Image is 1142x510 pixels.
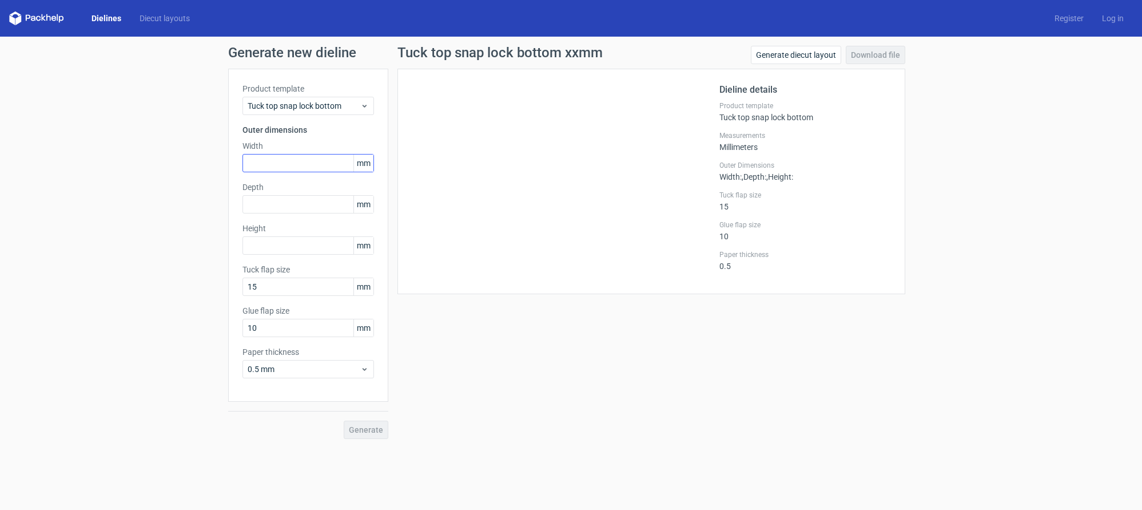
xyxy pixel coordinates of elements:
h2: Dieline details [719,83,891,97]
label: Glue flap size [719,220,891,230]
span: mm [353,278,373,295]
label: Height [242,223,374,234]
label: Paper thickness [719,250,891,259]
span: mm [353,196,373,213]
label: Tuck flap size [242,264,374,275]
div: 15 [719,191,891,211]
h3: Outer dimensions [242,124,374,136]
label: Product template [719,101,891,110]
span: , Depth : [742,172,766,181]
label: Tuck flap size [719,191,891,200]
h1: Tuck top snap lock bottom xxmm [397,46,603,60]
span: 0.5 mm [248,363,360,375]
span: Tuck top snap lock bottom [248,100,360,112]
span: mm [353,155,373,172]
div: 10 [719,220,891,241]
a: Diecut layouts [130,13,199,24]
a: Log in [1093,13,1133,24]
span: Width : [719,172,742,181]
label: Product template [242,83,374,94]
label: Paper thickness [242,346,374,358]
a: Dielines [82,13,130,24]
label: Depth [242,181,374,193]
span: , Height : [766,172,793,181]
span: mm [353,319,373,337]
a: Generate diecut layout [751,46,841,64]
label: Width [242,140,374,152]
div: Millimeters [719,131,891,152]
span: mm [353,237,373,254]
div: Tuck top snap lock bottom [719,101,891,122]
a: Register [1045,13,1093,24]
label: Outer Dimensions [719,161,891,170]
h1: Generate new dieline [228,46,914,60]
label: Glue flap size [242,305,374,317]
label: Measurements [719,131,891,140]
div: 0.5 [719,250,891,271]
